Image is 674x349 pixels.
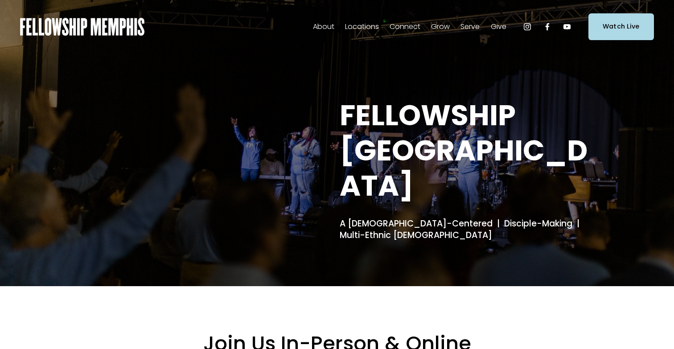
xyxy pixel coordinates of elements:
a: Watch Live [588,13,654,40]
a: folder dropdown [431,20,450,34]
span: Grow [431,21,450,33]
a: folder dropdown [491,20,506,34]
a: folder dropdown [345,20,379,34]
span: Serve [460,21,480,33]
a: folder dropdown [460,20,480,34]
a: folder dropdown [390,20,420,34]
a: YouTube [563,22,571,31]
span: Give [491,21,506,33]
span: Connect [390,21,420,33]
h4: A [DEMOGRAPHIC_DATA]-Centered | Disciple-Making | Multi-Ethnic [DEMOGRAPHIC_DATA] [340,218,604,242]
span: Locations [345,21,379,33]
a: folder dropdown [313,20,334,34]
a: Instagram [523,22,532,31]
span: About [313,21,334,33]
img: Fellowship Memphis [20,18,144,36]
a: Facebook [543,22,552,31]
strong: FELLOWSHIP [GEOGRAPHIC_DATA] [340,95,588,205]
